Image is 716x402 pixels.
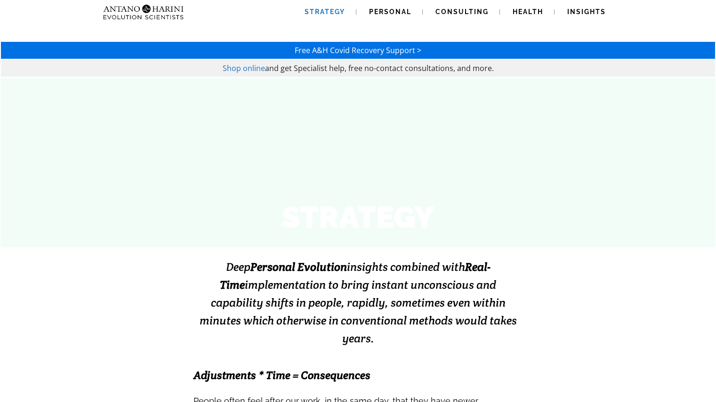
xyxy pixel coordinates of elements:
a: Shop online [223,63,265,73]
span: Deep insights combined with implementation to bring instant unconscious and capability shifts in ... [200,260,517,346]
span: and get Specialist help, free no-contact consultations, and more. [265,63,494,73]
span: Personal [369,8,411,16]
span: Adjustments * Time = Consequences [193,368,370,382]
strong: STRATEGY [282,199,434,235]
a: Free A&H Covid Recovery Support > [295,45,421,55]
span: Health [513,8,543,16]
span: Consulting [435,8,489,16]
strong: Personal Evolution [250,260,347,274]
span: Insights [567,8,606,16]
span: Strategy [305,8,345,16]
